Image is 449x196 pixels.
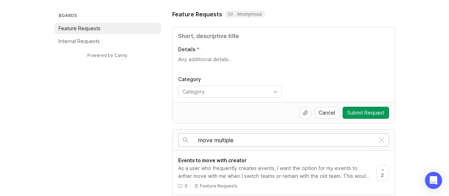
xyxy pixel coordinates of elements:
input: Search… [198,136,375,144]
span: Cancel [319,109,335,116]
button: Submit Request [343,107,389,119]
span: Events to move with creator [178,157,247,163]
div: As a user who frequently creates events, I want the option for my events to either move with me w... [178,164,371,180]
span: 0 [185,183,187,189]
h1: Feature Requests [172,10,222,18]
textarea: Details [178,56,389,70]
svg: toggle icon [270,89,281,95]
p: Feature Requests [59,25,100,32]
div: Open Intercom Messenger [425,172,442,189]
span: 2 [381,172,384,178]
div: · [190,183,191,189]
a: Internal Requests [54,36,161,47]
input: Category [182,88,269,96]
div: toggle menu [178,86,281,98]
p: Internal Requests [59,38,100,45]
p: Anonymous [228,11,262,17]
p: Category [178,76,281,83]
p: Details [178,46,196,53]
a: Powered by Canny [86,51,128,59]
a: Feature Requests [54,23,161,34]
button: 2 [376,165,389,181]
p: Feature Requests [200,183,237,189]
input: Title [178,32,389,40]
button: Cancel [314,107,340,119]
span: Submit Request [347,109,384,116]
h3: Boards [57,11,161,21]
a: Events to move with creatorAs a user who frequently creates events, I want the option for my even... [178,157,376,189]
